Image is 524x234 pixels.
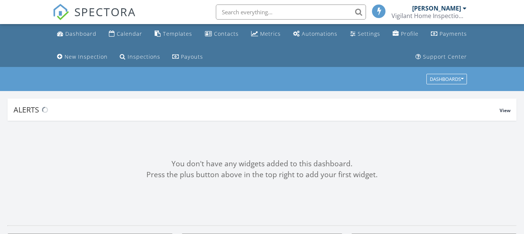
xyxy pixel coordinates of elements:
a: Metrics [248,27,284,41]
div: Dashboard [65,30,96,37]
div: Support Center [423,53,467,60]
a: Company Profile [390,27,422,41]
a: New Inspection [54,50,111,64]
div: Payouts [181,53,203,60]
a: Templates [152,27,195,41]
img: The Best Home Inspection Software - Spectora [53,4,69,20]
a: Inspections [117,50,163,64]
div: Inspections [128,53,160,60]
div: You don't have any widgets added to this dashboard. [8,158,516,169]
button: Dashboards [426,74,467,85]
div: Alerts [14,105,500,115]
div: New Inspection [65,53,108,60]
a: Support Center [413,50,470,64]
a: Contacts [202,27,242,41]
a: Payments [428,27,470,41]
div: [PERSON_NAME] [412,5,461,12]
div: Automations [302,30,337,37]
span: SPECTORA [74,4,136,20]
div: Payments [440,30,467,37]
div: Vigilant Home Inspections LLC [391,12,467,20]
span: View [500,107,510,114]
div: Calendar [117,30,142,37]
a: Payouts [169,50,206,64]
div: Metrics [260,30,281,37]
a: Dashboard [54,27,99,41]
div: Profile [401,30,419,37]
div: Dashboards [430,77,464,82]
div: Contacts [214,30,239,37]
a: SPECTORA [53,10,136,26]
div: Templates [163,30,192,37]
input: Search everything... [216,5,366,20]
a: Calendar [106,27,145,41]
a: Settings [347,27,383,41]
div: Settings [358,30,380,37]
div: Press the plus button above in the top right to add your first widget. [8,169,516,180]
a: Automations (Basic) [290,27,340,41]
